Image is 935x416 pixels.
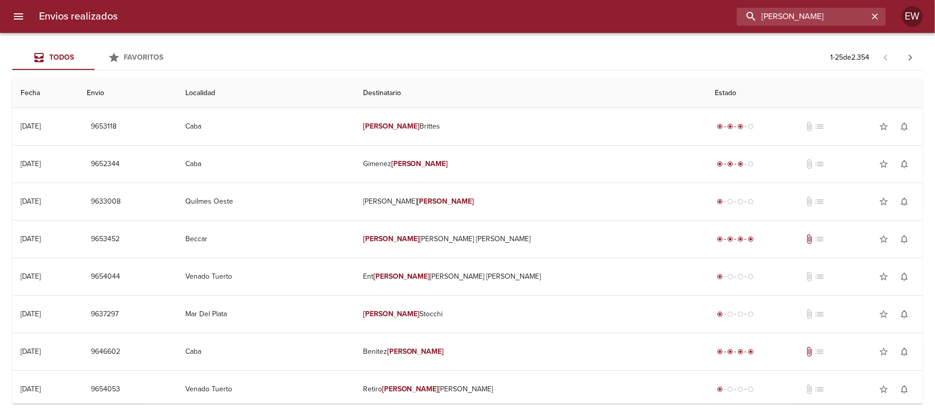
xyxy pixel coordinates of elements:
span: radio_button_unchecked [737,198,743,205]
div: EW [902,6,923,27]
span: radio_button_unchecked [748,123,754,130]
span: radio_button_checked [717,349,723,355]
span: radio_button_unchecked [748,274,754,280]
span: star_border [879,347,889,357]
span: star_border [879,309,889,319]
button: Activar notificaciones [894,116,914,137]
div: Generado [715,196,756,207]
span: No tiene pedido asociado [815,121,825,132]
h6: Envios realizados [39,8,118,25]
button: 9637297 [87,305,123,324]
span: radio_button_checked [717,161,723,167]
button: Agregar a favoritos [873,341,894,362]
span: radio_button_unchecked [737,274,743,280]
em: [PERSON_NAME] [417,197,474,206]
button: Activar notificaciones [894,266,914,287]
td: Mar Del Plata [177,296,355,333]
span: notifications_none [899,121,909,132]
span: notifications_none [899,196,909,207]
span: radio_button_unchecked [748,386,754,392]
div: Generado [715,272,756,282]
span: No tiene pedido asociado [815,159,825,169]
span: No tiene pedido asociado [815,234,825,244]
td: Retiro [PERSON_NAME] [355,371,707,408]
td: Ent [PERSON_NAME] [PERSON_NAME] [355,258,707,295]
span: radio_button_checked [748,349,754,355]
span: star_border [879,272,889,282]
span: radio_button_unchecked [737,311,743,317]
button: Activar notificaciones [894,379,914,400]
button: 9646602 [87,342,124,361]
span: radio_button_checked [737,349,743,355]
em: [PERSON_NAME] [363,122,420,131]
td: Caba [177,333,355,370]
span: radio_button_checked [748,236,754,242]
span: notifications_none [899,234,909,244]
span: 9654053 [91,383,120,396]
div: En viaje [715,121,756,132]
span: notifications_none [899,159,909,169]
button: Activar notificaciones [894,341,914,362]
span: radio_button_checked [727,349,733,355]
span: radio_button_unchecked [737,386,743,392]
div: [DATE] [21,272,41,281]
button: Activar notificaciones [894,191,914,212]
span: notifications_none [899,272,909,282]
span: star_border [879,384,889,394]
span: 9653452 [91,233,120,246]
td: [PERSON_NAME] [355,183,707,220]
span: Tiene documentos adjuntos [805,347,815,357]
span: star_border [879,159,889,169]
div: [DATE] [21,197,41,206]
span: No tiene pedido asociado [815,309,825,319]
span: No tiene documentos adjuntos [805,121,815,132]
button: Agregar a favoritos [873,154,894,174]
div: En viaje [715,159,756,169]
div: [DATE] [21,234,41,243]
span: radio_button_checked [737,236,743,242]
span: radio_button_checked [717,386,723,392]
div: [DATE] [21,310,41,318]
span: No tiene documentos adjuntos [805,384,815,394]
span: star_border [879,121,889,132]
span: Todos [49,53,74,62]
span: radio_button_unchecked [727,198,733,205]
button: Agregar a favoritos [873,191,894,212]
span: No tiene documentos adjuntos [805,196,815,207]
span: radio_button_checked [727,236,733,242]
span: No tiene pedido asociado [815,384,825,394]
span: radio_button_unchecked [727,386,733,392]
span: Favoritos [124,53,164,62]
span: radio_button_checked [737,123,743,130]
span: 9646602 [91,346,120,358]
button: menu [6,4,31,29]
div: [DATE] [21,385,41,393]
p: 1 - 25 de 2.354 [830,52,869,63]
div: [DATE] [21,122,41,131]
span: Tiene documentos adjuntos [805,234,815,244]
span: notifications_none [899,309,909,319]
em: [PERSON_NAME] [391,159,448,168]
div: Tabs Envios [12,45,177,70]
span: No tiene documentos adjuntos [805,272,815,282]
div: Entregado [715,234,756,244]
button: 9653452 [87,230,124,249]
span: radio_button_checked [717,198,723,205]
span: notifications_none [899,347,909,357]
div: [DATE] [21,347,41,356]
button: 9653118 [87,117,121,136]
th: Localidad [177,79,355,108]
span: 9654044 [91,270,120,283]
span: radio_button_checked [717,123,723,130]
input: buscar [737,8,868,26]
span: radio_button_checked [717,274,723,280]
td: Beccar [177,221,355,258]
span: 9633008 [91,195,121,208]
span: star_border [879,196,889,207]
th: Fecha [12,79,79,108]
td: [PERSON_NAME] [PERSON_NAME] [355,221,707,258]
th: Destinatario [355,79,707,108]
span: star_border [879,234,889,244]
span: radio_button_unchecked [748,161,754,167]
span: radio_button_checked [727,161,733,167]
